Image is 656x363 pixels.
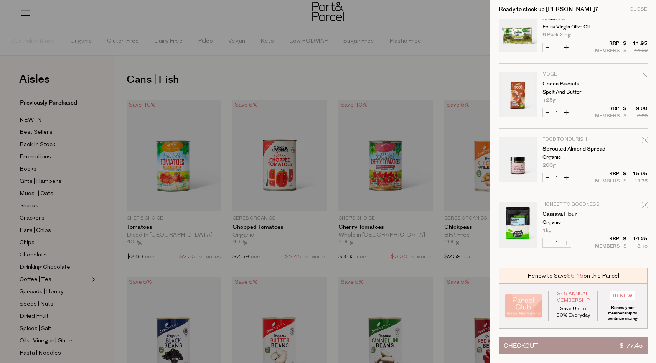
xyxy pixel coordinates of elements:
[499,337,648,354] button: Checkout$ 77.45
[499,268,648,284] div: Renew to Save on this Parcel
[552,43,562,52] input: QTY Seaweed
[542,163,556,168] span: 200g
[542,202,602,207] p: Honest to Goodness
[542,90,602,95] p: Spelt and Butter
[542,25,602,30] p: Extra Virgin Olive Oil
[552,238,562,247] input: QTY Cassava Flour
[552,173,562,182] input: QTY Sprouted Almond Spread
[542,137,602,142] p: Food to Nourish
[630,7,648,12] div: Close
[542,16,602,21] a: Seaweed
[567,272,583,280] span: $6.45
[610,291,635,300] input: RENEW
[542,155,602,160] p: Organic
[542,81,602,87] a: Cocoa Biscuits
[642,71,648,81] div: Remove Cocoa Biscuits
[504,338,538,354] span: Checkout
[642,201,648,212] div: Remove Cassava Flour
[603,305,641,321] p: Renew your membership to continue saving
[542,228,552,233] span: 1kg
[542,72,602,77] p: MOGLi
[554,306,592,319] p: Save Up To 30% Everyday
[542,98,556,103] span: 125g
[542,33,571,38] span: 6 Pack x 5g
[552,108,562,117] input: QTY Cocoa Biscuits
[620,338,643,354] span: $ 77.45
[554,291,592,304] span: $49 Annual Membership
[642,136,648,146] div: Remove Sprouted Almond Spread
[499,7,598,12] h2: Ready to stock up [PERSON_NAME]?
[542,146,602,152] a: Sprouted Almond Spread
[542,220,602,225] p: Organic
[542,212,602,217] a: Cassava Flour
